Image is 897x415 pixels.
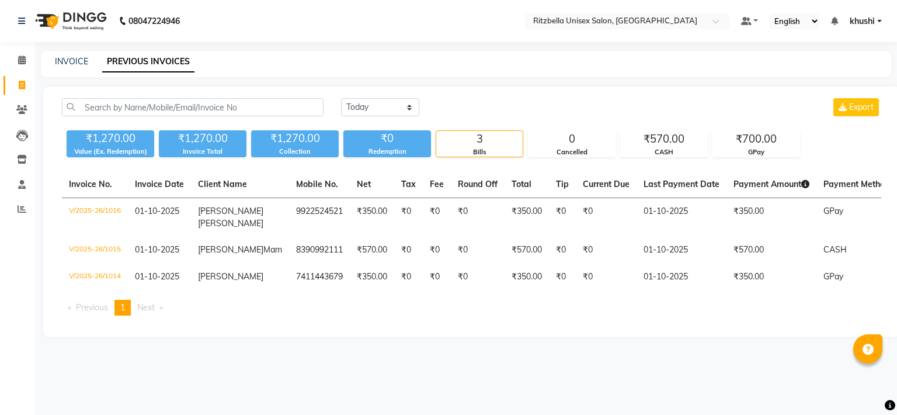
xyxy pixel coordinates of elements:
td: V/2025-26/1016 [62,198,128,237]
span: Mobile No. [296,179,338,189]
td: ₹0 [576,198,637,237]
span: Current Due [583,179,630,189]
span: Tip [556,179,569,189]
a: INVOICE [55,56,88,67]
span: Total [512,179,531,189]
td: ₹0 [576,237,637,264]
td: ₹350.00 [350,198,394,237]
div: ₹1,270.00 [67,130,154,147]
td: 7411443679 [289,264,350,290]
span: [PERSON_NAME] [198,218,263,229]
span: Payment Amount [733,179,809,189]
div: Value (Ex. Redemption) [67,147,154,157]
span: Last Payment Date [644,179,719,189]
span: Mam [263,244,282,255]
div: 3 [436,131,523,147]
td: ₹0 [451,237,505,264]
td: V/2025-26/1014 [62,264,128,290]
span: 1 [120,302,125,313]
td: ₹0 [394,198,423,237]
span: [PERSON_NAME] [198,206,263,216]
td: ₹0 [549,198,576,237]
nav: Pagination [62,300,881,316]
span: [PERSON_NAME] [198,271,263,282]
span: 01-10-2025 [135,244,179,255]
input: Search by Name/Mobile/Email/Invoice No [62,98,324,116]
button: Export [833,98,879,116]
div: ₹1,270.00 [159,130,246,147]
td: ₹0 [423,264,451,290]
td: 9922524521 [289,198,350,237]
div: Redemption [343,147,431,157]
td: ₹0 [394,264,423,290]
td: ₹0 [451,264,505,290]
div: GPay [713,147,799,157]
div: Bills [436,147,523,157]
td: ₹570.00 [350,237,394,264]
span: Tax [401,179,416,189]
div: ₹0 [343,130,431,147]
iframe: chat widget [848,368,885,403]
td: ₹0 [576,264,637,290]
div: ₹570.00 [621,131,707,147]
td: 01-10-2025 [637,198,726,237]
span: Next [137,302,155,313]
td: ₹570.00 [726,237,816,264]
div: ₹1,270.00 [251,130,339,147]
td: ₹0 [451,198,505,237]
span: Previous [76,302,108,313]
span: Invoice Date [135,179,184,189]
td: ₹0 [549,237,576,264]
div: Invoice Total [159,147,246,157]
div: Cancelled [529,147,615,157]
td: ₹350.00 [505,198,549,237]
div: ₹700.00 [713,131,799,147]
td: ₹350.00 [505,264,549,290]
b: 08047224946 [128,5,180,37]
span: 01-10-2025 [135,206,179,216]
span: Client Name [198,179,247,189]
span: Export [849,102,874,112]
a: PREVIOUS INVOICES [102,51,194,72]
td: 8390992111 [289,237,350,264]
td: ₹350.00 [726,264,816,290]
td: 01-10-2025 [637,237,726,264]
td: ₹350.00 [726,198,816,237]
span: Round Off [458,179,498,189]
span: [PERSON_NAME] [198,244,263,255]
td: ₹0 [423,237,451,264]
div: CASH [621,147,707,157]
td: ₹0 [394,237,423,264]
td: ₹570.00 [505,237,549,264]
td: ₹350.00 [350,264,394,290]
span: Net [357,179,371,189]
td: 01-10-2025 [637,264,726,290]
td: V/2025-26/1015 [62,237,128,264]
span: CASH [823,244,847,255]
span: 01-10-2025 [135,271,179,282]
span: Invoice No. [69,179,112,189]
div: 0 [529,131,615,147]
td: ₹0 [423,198,451,237]
span: khushi [850,15,875,27]
span: Fee [430,179,444,189]
td: ₹0 [549,264,576,290]
img: logo [30,5,110,37]
span: GPay [823,206,843,216]
div: Collection [251,147,339,157]
span: GPay [823,271,843,282]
